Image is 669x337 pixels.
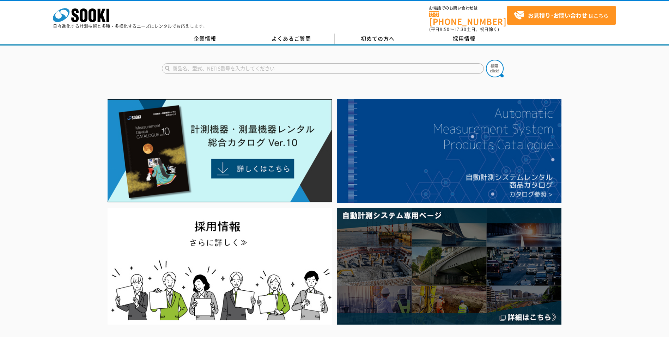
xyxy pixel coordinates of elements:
p: 日々進化する計測技術と多種・多様化するニーズにレンタルでお応えします。 [53,24,207,28]
img: Catalog Ver10 [108,99,332,202]
img: 自動計測システムカタログ [337,99,561,203]
a: よくあるご質問 [248,34,335,44]
img: 自動計測システム専用ページ [337,208,561,325]
img: btn_search.png [486,60,504,77]
span: (平日 ～ 土日、祝日除く) [429,26,499,32]
span: お電話でのお問い合わせは [429,6,507,10]
span: 初めての方へ [361,35,395,42]
a: 初めての方へ [335,34,421,44]
input: 商品名、型式、NETIS番号を入力してください [162,63,484,74]
span: 8:50 [440,26,450,32]
a: [PHONE_NUMBER] [429,11,507,25]
a: 採用情報 [421,34,507,44]
strong: お見積り･お問い合わせ [528,11,587,19]
img: SOOKI recruit [108,208,332,325]
span: はこちら [514,10,608,21]
a: お見積り･お問い合わせはこちら [507,6,616,25]
a: 企業情報 [162,34,248,44]
span: 17:30 [454,26,467,32]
